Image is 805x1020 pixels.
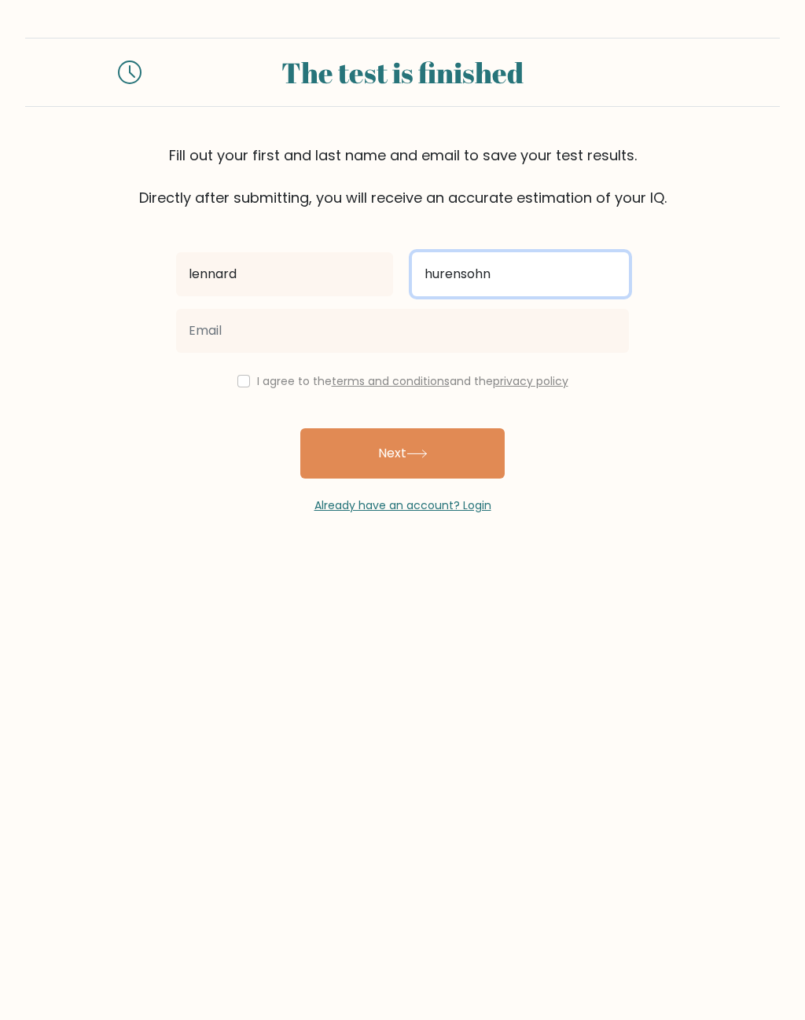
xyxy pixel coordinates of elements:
div: Fill out your first and last name and email to save your test results. Directly after submitting,... [25,145,780,208]
a: privacy policy [493,373,568,389]
input: First name [176,252,393,296]
label: I agree to the and the [257,373,568,389]
a: Already have an account? Login [314,497,491,513]
a: terms and conditions [332,373,450,389]
input: Email [176,309,629,353]
input: Last name [412,252,629,296]
div: The test is finished [160,51,645,94]
button: Next [300,428,505,479]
